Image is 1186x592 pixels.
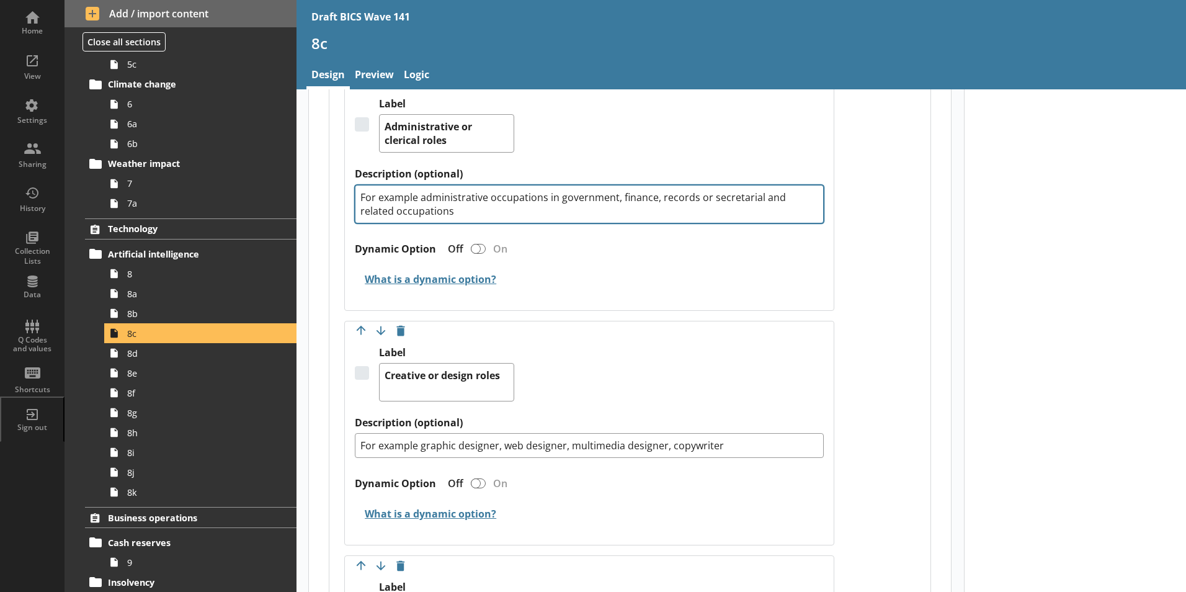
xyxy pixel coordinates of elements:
[11,159,54,169] div: Sharing
[104,403,296,423] a: 8g
[104,343,296,363] a: 8d
[104,94,296,114] a: 6
[108,158,260,169] span: Weather impact
[91,74,296,154] li: Climate change66a6b
[351,556,371,576] button: Move option up
[11,246,54,266] div: Collection Lists
[11,423,54,433] div: Sign out
[104,134,296,154] a: 6b
[127,348,265,359] span: 8d
[108,576,260,588] span: Insolvency
[127,197,265,209] span: 7a
[11,71,54,81] div: View
[85,507,296,528] a: Business operations
[306,63,350,89] a: Design
[355,433,824,458] textarea: For example graphic designer, web designer, multimedia designer, copywriter
[355,477,436,490] label: Dynamic Option
[127,427,265,439] span: 8h
[104,552,296,572] a: 9
[104,462,296,482] a: 8j
[108,512,260,524] span: Business operations
[11,385,54,395] div: Shortcuts
[104,174,296,194] a: 7
[104,114,296,134] a: 6a
[438,477,468,490] div: Off
[104,303,296,323] a: 8b
[127,268,265,280] span: 8
[371,556,391,576] button: Move option down
[127,487,265,498] span: 8k
[127,467,265,478] span: 8j
[108,223,260,235] span: Technology
[127,308,265,320] span: 8b
[108,248,260,260] span: Artificial intelligence
[85,218,296,240] a: Technology
[11,336,54,354] div: Q Codes and values
[11,115,54,125] div: Settings
[355,185,824,223] textarea: For example administrative occupations in government, finance, records or secretarial and related...
[311,10,410,24] div: Draft BICS Wave 141
[104,264,296,284] a: 8
[104,423,296,442] a: 8h
[311,34,1171,53] h1: 8c
[11,290,54,300] div: Data
[379,363,514,401] textarea: Creative or design roles
[379,346,514,359] label: Label
[104,194,296,213] a: 7a
[488,242,517,256] div: On
[127,288,265,300] span: 8a
[488,477,517,490] div: On
[127,557,265,568] span: 9
[127,98,265,110] span: 6
[438,242,468,256] div: Off
[355,268,499,290] button: What is a dynamic option?
[104,383,296,403] a: 8f
[379,114,514,153] textarea: Administrative or clerical roles
[85,154,296,174] a: Weather impact
[104,363,296,383] a: 8e
[355,416,824,429] label: Description (optional)
[350,63,399,89] a: Preview
[108,78,260,90] span: Climate change
[104,482,296,502] a: 8k
[127,447,265,459] span: 8i
[85,244,296,264] a: Artificial intelligence
[85,532,296,552] a: Cash reserves
[85,572,296,592] a: Insolvency
[127,387,265,399] span: 8f
[11,26,54,36] div: Home
[355,503,499,525] button: What is a dynamic option?
[91,532,296,572] li: Cash reserves9
[127,367,265,379] span: 8e
[65,218,296,502] li: TechnologyArtificial intelligence88a8b8c8d8e8f8g8h8i8j8k
[355,243,436,256] label: Dynamic Option
[11,204,54,213] div: History
[82,32,166,52] button: Close all sections
[104,284,296,303] a: 8a
[108,537,260,549] span: Cash reserves
[91,154,296,213] li: Weather impact77a
[399,63,434,89] a: Logic
[85,74,296,94] a: Climate change
[127,407,265,419] span: 8g
[91,244,296,502] li: Artificial intelligence88a8b8c8d8e8f8g8h8i8j8k
[104,323,296,343] a: 8c
[391,321,411,341] button: Delete option
[127,328,265,339] span: 8c
[127,177,265,189] span: 7
[104,55,296,74] a: 5c
[104,442,296,462] a: 8i
[355,168,824,181] label: Description (optional)
[371,321,391,341] button: Move option down
[127,58,265,70] span: 5c
[127,118,265,130] span: 6a
[86,7,276,20] span: Add / import content
[379,97,514,110] label: Label
[127,138,265,150] span: 6b
[391,556,411,576] button: Delete option
[351,321,371,341] button: Move option up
